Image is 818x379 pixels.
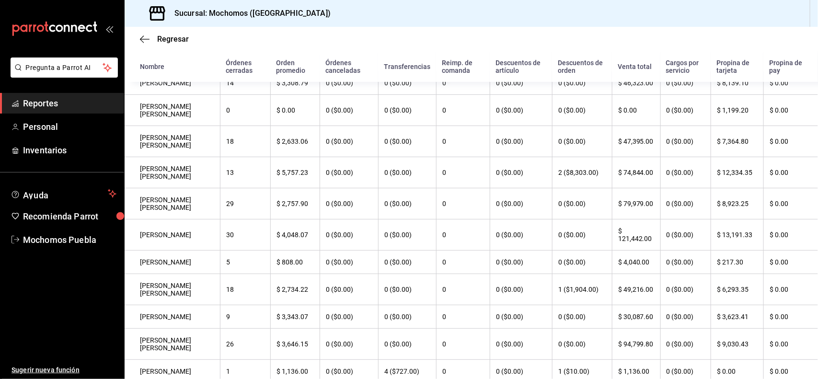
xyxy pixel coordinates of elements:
th: $ 121,442.00 [612,219,660,251]
th: 0 ($0.00) [552,305,612,329]
th: $ 6,293.35 [711,274,763,305]
th: Orden promedio [270,51,320,82]
th: 0 ($0.00) [660,251,711,274]
th: 0 ($0.00) [378,219,436,251]
th: 0 ($0.00) [320,305,378,329]
a: Pregunta a Parrot AI [7,69,118,80]
th: $ 7,364.80 [711,126,763,157]
th: 0 ($0.00) [660,188,711,219]
th: 0 [436,251,490,274]
th: [PERSON_NAME] [PERSON_NAME] [125,95,220,126]
th: $ 0.00 [763,329,818,360]
th: $ 3,646.15 [270,329,320,360]
th: [PERSON_NAME] [125,251,220,274]
th: 0 ($0.00) [660,95,711,126]
th: [PERSON_NAME] [PERSON_NAME] [125,157,220,188]
th: $ 0.00 [763,157,818,188]
th: 1 ($1,904.00) [552,274,612,305]
th: $ 9,030.43 [711,329,763,360]
th: 0 ($0.00) [660,305,711,329]
th: 0 ($0.00) [378,305,436,329]
th: 9 [220,305,270,329]
th: 0 [436,219,490,251]
th: $ 13,191.33 [711,219,763,251]
th: [PERSON_NAME] [125,219,220,251]
th: $ 2,734.22 [270,274,320,305]
th: 0 [436,157,490,188]
th: 18 [220,126,270,157]
th: $ 8,923.25 [711,188,763,219]
th: Reimp. de comanda [436,51,490,82]
th: $ 0.00 [270,95,320,126]
th: Transferencias [378,51,436,82]
th: 0 ($0.00) [378,188,436,219]
th: 0 [436,95,490,126]
th: $ 0.00 [763,188,818,219]
th: 0 ($0.00) [490,188,552,219]
th: 0 ($0.00) [490,126,552,157]
th: Propina de tarjeta [711,51,763,82]
button: Regresar [140,34,189,44]
th: 0 [436,126,490,157]
th: 0 ($0.00) [552,219,612,251]
th: 0 ($0.00) [490,251,552,274]
th: Descuentos de orden [552,51,612,82]
th: 0 ($0.00) [320,329,378,360]
th: 0 ($0.00) [660,219,711,251]
th: 0 ($0.00) [320,188,378,219]
th: 0 ($0.00) [490,71,552,95]
th: [PERSON_NAME] [PERSON_NAME] [125,188,220,219]
th: $ 0.00 [763,219,818,251]
th: 0 ($0.00) [490,95,552,126]
th: $ 3,308.79 [270,71,320,95]
th: 0 ($0.00) [660,126,711,157]
th: 0 ($0.00) [552,95,612,126]
th: 0 [436,305,490,329]
th: 0 ($0.00) [378,251,436,274]
span: Inventarios [23,144,116,157]
th: 0 ($0.00) [378,126,436,157]
th: Órdenes cerradas [220,51,270,82]
th: 0 ($0.00) [490,157,552,188]
th: $ 74,844.00 [612,157,660,188]
th: 0 ($0.00) [320,71,378,95]
h3: Sucursal: Mochomos ([GEOGRAPHIC_DATA]) [167,8,331,19]
th: 29 [220,188,270,219]
th: 0 ($0.00) [490,305,552,329]
th: 0 ($0.00) [660,329,711,360]
th: $ 12,334.35 [711,157,763,188]
th: $ 3,623.41 [711,305,763,329]
th: 18 [220,274,270,305]
th: [PERSON_NAME] [PERSON_NAME] [125,126,220,157]
th: $ 808.00 [270,251,320,274]
th: [PERSON_NAME] [PERSON_NAME] [125,329,220,360]
th: 26 [220,329,270,360]
th: $ 0.00 [763,274,818,305]
button: Pregunta a Parrot AI [11,57,118,78]
th: $ 30,087.60 [612,305,660,329]
th: 0 ($0.00) [552,71,612,95]
th: 0 [436,274,490,305]
th: 0 ($0.00) [490,329,552,360]
th: 0 ($0.00) [552,329,612,360]
th: 2 ($8,303.00) [552,157,612,188]
span: Recomienda Parrot [23,210,116,223]
th: $ 79,979.00 [612,188,660,219]
th: 30 [220,219,270,251]
button: open_drawer_menu [105,25,113,33]
th: $ 217.30 [711,251,763,274]
th: $ 4,048.07 [270,219,320,251]
th: $ 94,799.80 [612,329,660,360]
th: $ 1,199.20 [711,95,763,126]
th: 0 ($0.00) [378,95,436,126]
span: Mochomos Puebla [23,233,116,246]
th: 0 ($0.00) [320,219,378,251]
th: 0 [220,95,270,126]
th: Órdenes canceladas [320,51,378,82]
th: $ 49,216.00 [612,274,660,305]
span: Ayuda [23,188,104,199]
span: Sugerir nueva función [12,365,116,375]
th: Propina de pay [763,51,818,82]
th: 0 ($0.00) [320,274,378,305]
th: 0 ($0.00) [660,157,711,188]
